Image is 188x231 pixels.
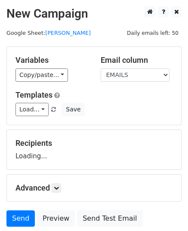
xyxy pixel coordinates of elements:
[77,210,142,227] a: Send Test Email
[45,30,91,36] a: [PERSON_NAME]
[62,103,84,116] button: Save
[6,6,182,21] h2: New Campaign
[15,139,173,148] h5: Recipients
[15,139,173,161] div: Loading...
[15,103,49,116] a: Load...
[37,210,75,227] a: Preview
[15,183,173,193] h5: Advanced
[15,55,88,65] h5: Variables
[124,28,182,38] span: Daily emails left: 50
[15,68,68,82] a: Copy/paste...
[124,30,182,36] a: Daily emails left: 50
[15,90,52,99] a: Templates
[6,210,35,227] a: Send
[101,55,173,65] h5: Email column
[6,30,91,36] small: Google Sheet:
